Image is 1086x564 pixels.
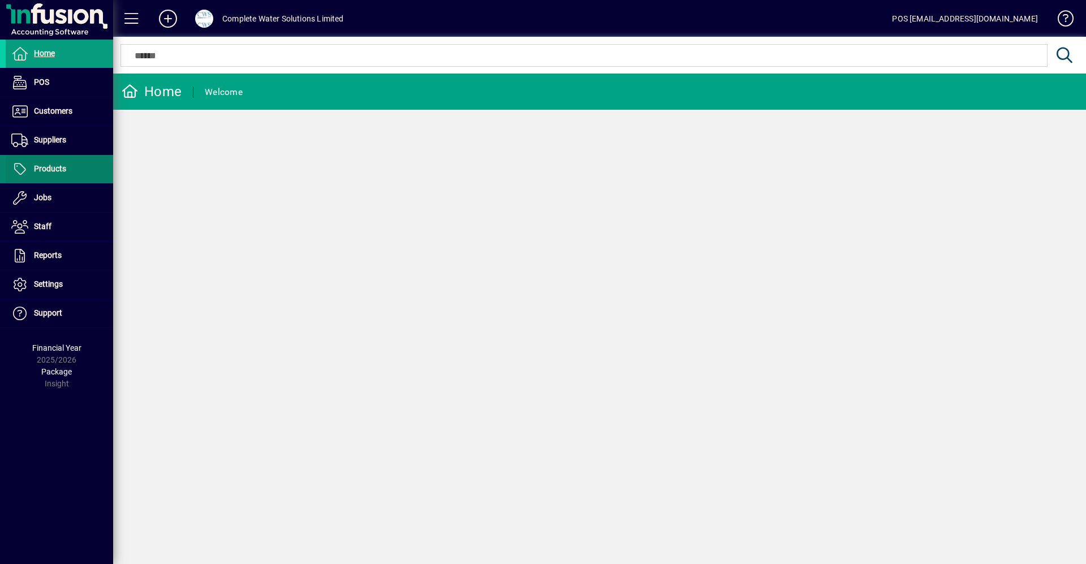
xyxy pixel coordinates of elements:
[892,10,1038,28] div: POS [EMAIL_ADDRESS][DOMAIN_NAME]
[41,367,72,376] span: Package
[34,135,66,144] span: Suppliers
[34,251,62,260] span: Reports
[150,8,186,29] button: Add
[6,155,113,183] a: Products
[34,164,66,173] span: Products
[32,343,81,352] span: Financial Year
[34,106,72,115] span: Customers
[34,279,63,289] span: Settings
[6,213,113,241] a: Staff
[6,242,113,270] a: Reports
[34,49,55,58] span: Home
[6,68,113,97] a: POS
[186,8,222,29] button: Profile
[6,184,113,212] a: Jobs
[122,83,182,101] div: Home
[6,126,113,154] a: Suppliers
[1049,2,1072,39] a: Knowledge Base
[6,97,113,126] a: Customers
[34,308,62,317] span: Support
[34,78,49,87] span: POS
[6,299,113,328] a: Support
[205,83,243,101] div: Welcome
[222,10,344,28] div: Complete Water Solutions Limited
[34,193,51,202] span: Jobs
[6,270,113,299] a: Settings
[34,222,51,231] span: Staff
